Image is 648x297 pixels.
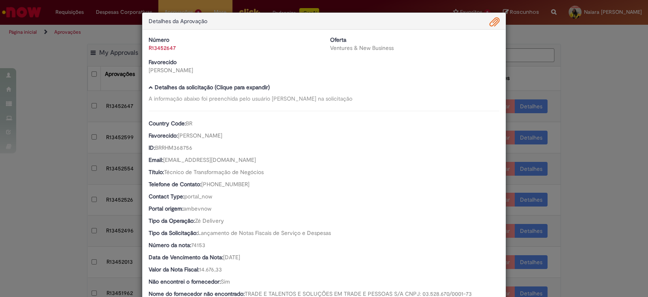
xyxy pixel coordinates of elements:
[149,181,201,188] b: Telefone de Contato:
[198,229,331,237] span: Lançamento de Notas Fiscais de Serviço e Despesas
[149,241,191,249] b: Número da nota:
[195,217,224,224] span: Zé Delivery
[149,66,318,74] div: [PERSON_NAME]
[149,193,184,200] b: Contact Type:
[149,58,177,66] b: Favorecido
[149,17,207,25] span: Detalhes da Aprovação
[184,193,212,200] span: portal_now
[149,254,223,261] b: Data de Vencimento da Nota:
[149,132,178,139] b: Favorecido:
[149,217,195,224] b: Tipo da Operação:
[149,266,199,273] b: Valor da Nota Fiscal:
[149,95,499,103] div: A informação abaixo foi preenchida pelo usuário [PERSON_NAME] na solicitação
[155,84,270,91] b: Detalhes da solicitação (Clique para expandir)
[149,84,499,90] h5: Detalhes da solicitação (Clique para expandir)
[330,36,346,43] b: Oferta
[149,278,221,285] b: Não encontrei o fornecedor:
[186,120,192,127] span: BR
[199,266,222,273] span: 14.676,33
[163,156,256,164] span: [EMAIL_ADDRESS][DOMAIN_NAME]
[155,144,192,151] span: BRRHM368756
[149,36,169,43] b: Número
[149,229,198,237] b: Tipo da Solicitação:
[149,156,163,164] b: Email:
[149,168,164,176] b: Título:
[149,205,183,212] b: Portal origem:
[223,254,240,261] span: [DATE]
[164,168,264,176] span: Técnico de Transformação de Negócios
[330,44,499,52] div: Ventures & New Business
[191,241,205,249] span: 74153
[149,144,155,151] b: ID:
[201,181,249,188] span: [PHONE_NUMBER]
[221,278,230,285] span: Sim
[149,44,176,52] a: R13452647
[183,205,211,212] span: ambevnow
[178,132,222,139] span: [PERSON_NAME]
[149,120,186,127] b: Country Code:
